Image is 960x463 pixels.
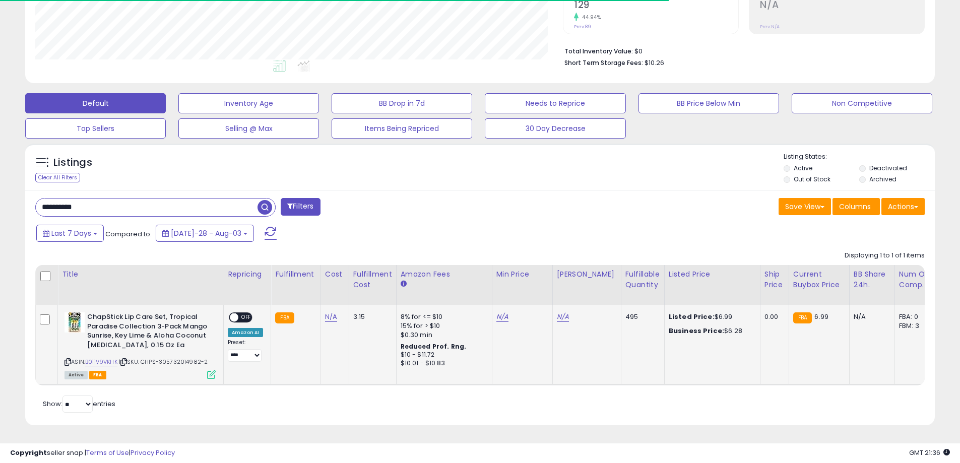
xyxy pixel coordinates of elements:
[764,312,781,321] div: 0.00
[156,225,254,242] button: [DATE]-28 - Aug-03
[496,269,548,280] div: Min Price
[794,164,812,172] label: Active
[764,269,785,290] div: Ship Price
[496,312,508,322] a: N/A
[625,312,657,321] div: 495
[814,312,828,321] span: 6.99
[833,198,880,215] button: Columns
[485,93,625,113] button: Needs to Reprice
[65,312,216,378] div: ASIN:
[485,118,625,139] button: 30 Day Decrease
[85,358,117,366] a: B011V9VKHK
[557,269,617,280] div: [PERSON_NAME]
[353,269,392,290] div: Fulfillment Cost
[401,321,484,330] div: 15% for > $10
[793,269,845,290] div: Current Buybox Price
[557,312,569,322] a: N/A
[792,93,932,113] button: Non Competitive
[854,312,887,321] div: N/A
[275,312,294,323] small: FBA
[171,228,241,238] span: [DATE]-28 - Aug-03
[332,118,472,139] button: Items Being Repriced
[401,359,484,368] div: $10.01 - $10.83
[779,198,831,215] button: Save View
[401,351,484,359] div: $10 - $11.72
[238,313,254,322] span: OFF
[105,229,152,239] span: Compared to:
[401,330,484,340] div: $0.30 min
[10,448,47,457] strong: Copyright
[228,339,263,362] div: Preset:
[89,371,106,379] span: FBA
[839,202,871,212] span: Columns
[119,358,208,366] span: | SKU: CHPS-305732014982-2
[325,269,345,280] div: Cost
[25,93,166,113] button: Default
[65,312,85,333] img: 51j9csHgCdL._SL40_.jpg
[275,269,316,280] div: Fulfillment
[65,371,88,379] span: All listings currently available for purchase on Amazon
[401,280,407,289] small: Amazon Fees.
[899,269,936,290] div: Num of Comp.
[25,118,166,139] button: Top Sellers
[35,173,80,182] div: Clear All Filters
[401,312,484,321] div: 8% for <= $10
[43,399,115,409] span: Show: entries
[325,312,337,322] a: N/A
[178,118,319,139] button: Selling @ Max
[281,198,320,216] button: Filters
[899,312,932,321] div: FBA: 0
[353,312,389,321] div: 3.15
[228,269,267,280] div: Repricing
[784,152,935,162] p: Listing States:
[854,269,890,290] div: BB Share 24h.
[86,448,129,457] a: Terms of Use
[793,312,812,323] small: FBA
[845,251,925,260] div: Displaying 1 to 1 of 1 items
[899,321,932,330] div: FBM: 3
[794,175,830,183] label: Out of Stock
[869,175,897,183] label: Archived
[131,448,175,457] a: Privacy Policy
[178,93,319,113] button: Inventory Age
[62,269,219,280] div: Title
[881,198,925,215] button: Actions
[669,312,715,321] b: Listed Price:
[669,326,724,336] b: Business Price:
[51,228,91,238] span: Last 7 Days
[625,269,660,290] div: Fulfillable Quantity
[228,328,263,337] div: Amazon AI
[401,342,467,351] b: Reduced Prof. Rng.
[87,312,210,352] b: ChapStick Lip Care Set, Tropical Paradise Collection 3-Pack Mango Sunrise, Key Lime & Aloha Cocon...
[669,326,752,336] div: $6.28
[638,93,779,113] button: BB Price Below Min
[401,269,488,280] div: Amazon Fees
[869,164,907,172] label: Deactivated
[53,156,92,170] h5: Listings
[669,312,752,321] div: $6.99
[909,448,950,457] span: 2025-08-11 21:36 GMT
[669,269,756,280] div: Listed Price
[36,225,104,242] button: Last 7 Days
[10,448,175,458] div: seller snap | |
[332,93,472,113] button: BB Drop in 7d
